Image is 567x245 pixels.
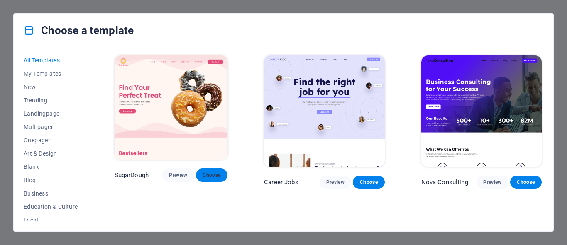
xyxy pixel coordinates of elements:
img: SugarDough [115,55,228,160]
button: Education & Culture [24,200,78,213]
span: Blank [24,163,78,170]
span: Choose [517,179,535,186]
button: Choose [510,176,542,189]
button: New [24,80,78,94]
span: Blog [24,177,78,183]
button: Choose [196,168,227,182]
button: Event [24,213,78,227]
p: Career Jobs [264,178,298,186]
img: Career Jobs [264,55,384,167]
span: Event [24,217,78,223]
button: Multipager [24,120,78,134]
span: Choose [359,179,378,186]
button: Landingpage [24,107,78,120]
button: Business [24,187,78,200]
button: Onepager [24,134,78,147]
button: Trending [24,94,78,107]
p: Nova Consulting [421,178,468,186]
span: Preview [326,179,345,186]
span: New [24,84,78,90]
span: My Templates [24,70,78,77]
span: Business [24,190,78,197]
span: Choose [203,172,221,178]
p: SugarDough [115,171,149,179]
button: My Templates [24,67,78,80]
span: Onepager [24,137,78,144]
span: Preview [483,179,501,186]
span: Preview [169,172,187,178]
button: Art & Design [24,147,78,160]
span: Trending [24,97,78,104]
span: Education & Culture [24,203,78,210]
button: Preview [162,168,194,182]
h4: Choose a template [24,24,134,37]
button: Blank [24,160,78,173]
span: Multipager [24,124,78,130]
span: Art & Design [24,150,78,157]
span: All Templates [24,57,78,64]
span: Landingpage [24,110,78,117]
button: All Templates [24,54,78,67]
button: Choose [353,176,384,189]
img: Nova Consulting [421,55,542,167]
button: Blog [24,173,78,187]
button: Preview [320,176,351,189]
button: Preview [477,176,508,189]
